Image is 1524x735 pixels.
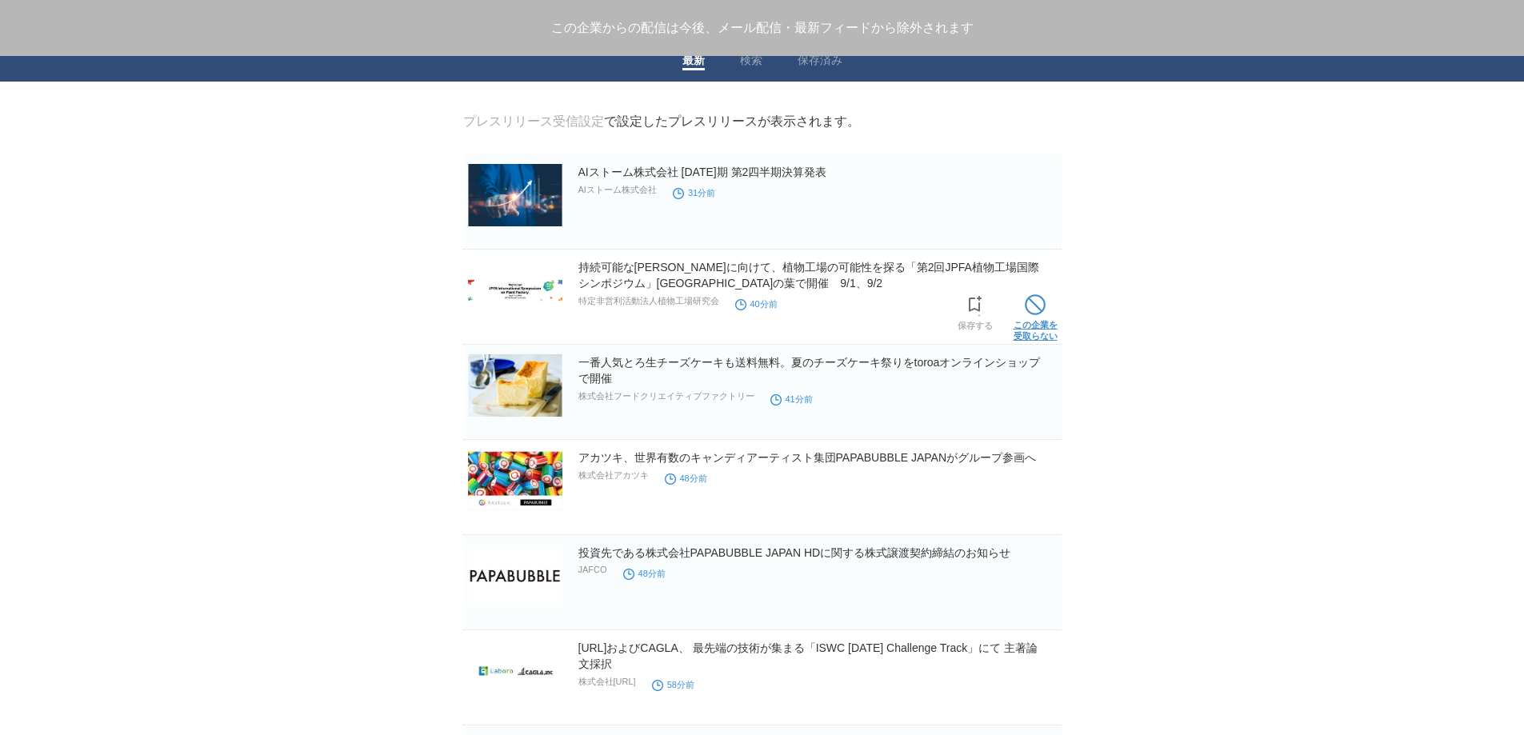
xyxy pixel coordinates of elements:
[578,356,1041,385] a: 一番人気とろ生チーズケーキも送料無料。夏のチーズケーキ祭りをtoroaオンラインショップで開催
[578,261,1039,290] a: 持続可能な[PERSON_NAME]に向けて、植物工場の可能性を探る「第2回JPFA植物工場国際シンポジウム」[GEOGRAPHIC_DATA]の葉で開催 9/1、9/2
[578,565,607,574] p: JAFCO
[578,184,657,196] p: AIストーム株式会社
[735,299,778,309] time: 40分前
[665,473,707,483] time: 48分前
[740,54,762,70] a: 検索
[578,469,649,481] p: 株式会社アカツキ
[578,390,754,402] p: 株式会社フードクリエイティブファクトリー
[578,546,1011,559] a: 投資先である株式会社PAPABUBBLE JAPAN HDに関する株式譲渡契約締結のお知らせ
[468,164,562,226] img: AIストーム株式会社 令和7年12月期 第2四半期決算発表
[578,451,1037,464] a: アカツキ、世界有数のキャンディアーティスト集団PAPABUBBLE JAPANがグループ参画へ
[463,114,860,130] div: で設定したプレスリリースが表示されます。
[468,640,562,702] img: Laboro.AIおよびCAGLA、 最先端の技術が集まる「ISWC 2025 Challenge Track」にて 主著論文採択
[578,641,1038,670] a: [URL]およびCAGLA、 最先端の技術が集まる「ISWC [DATE] Challenge Track」にて 主著論文採択
[468,449,562,512] img: アカツキ、世界有数のキャンディアーティスト集団PAPABUBBLE JAPANがグループ参画へ
[673,188,715,198] time: 31分前
[682,54,705,70] a: 最新
[1014,290,1058,342] a: この企業を受取らない
[578,295,719,307] p: 特定非営利活動法人植物工場研究会
[463,114,604,128] a: プレスリリース受信設定
[578,166,827,178] a: AIストーム株式会社 [DATE]期 第2四半期決算発表
[798,54,842,70] a: 保存済み
[468,545,562,607] img: 投資先である株式会社PAPABUBBLE JAPAN HDに関する株式譲渡契約締結のお知らせ
[958,291,993,331] a: 保存する
[770,394,813,404] time: 41分前
[468,259,562,322] img: 持続可能な未来に向けて、植物工場の可能性を探る「第2回JPFA植物工場国際シンポジウム」柏の葉で開催 9/1、9/2
[623,569,666,578] time: 48分前
[652,680,694,689] time: 58分前
[468,354,562,417] img: 一番人気とろ生チーズケーキも送料無料。夏のチーズケーキ祭りをtoroaオンラインショップで開催
[578,676,636,688] p: 株式会社[URL]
